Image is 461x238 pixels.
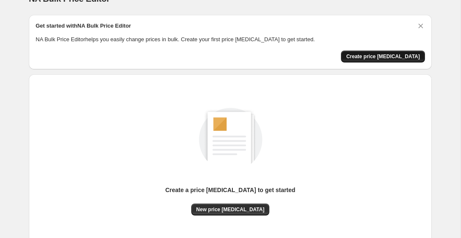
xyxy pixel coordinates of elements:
[36,22,131,30] h2: Get started with NA Bulk Price Editor
[341,51,425,62] button: Create price change job
[416,22,425,30] button: Dismiss card
[196,206,265,213] span: New price [MEDICAL_DATA]
[191,204,270,215] button: New price [MEDICAL_DATA]
[165,186,296,194] p: Create a price [MEDICAL_DATA] to get started
[36,35,425,44] p: NA Bulk Price Editor helps you easily change prices in bulk. Create your first price [MEDICAL_DAT...
[346,53,420,60] span: Create price [MEDICAL_DATA]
